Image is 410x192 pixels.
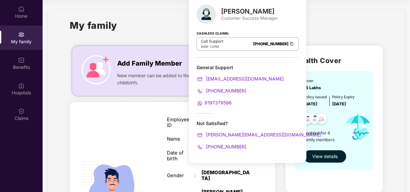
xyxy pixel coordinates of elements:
[167,136,195,142] div: Name
[201,39,223,44] p: Call Support
[197,144,203,150] img: svg+xml;base64,PHN2ZyB4bWxucz0iaHR0cDovL3d3dy53My5vcmcvMjAwMC9zdmciIHdpZHRoPSIyMCIgaGVpZ2h0PSIyMC...
[303,78,323,84] div: cover
[332,94,354,100] div: Policy Expiry
[205,88,246,93] span: [PHONE_NUMBER]
[295,55,373,66] h2: Health Cover
[117,72,253,86] span: New member can be added to the policy [DATE] of marriage or childbirth.
[201,170,250,181] div: [DEMOGRAPHIC_DATA]
[167,173,195,178] div: Gender
[205,100,232,105] span: 8197379596
[197,120,299,150] div: Not Satisfied?
[167,150,195,162] div: Date of birth
[312,153,338,160] span: View details
[303,101,317,106] span: [DATE]
[289,41,294,47] img: Clipboard Icon
[303,94,327,100] div: Policy issued
[197,88,246,93] a: [PHONE_NUMBER]
[167,117,195,128] div: Employee ID
[197,120,299,126] div: Not Satisfied?
[205,76,284,81] span: [EMAIL_ADDRESS][DOMAIN_NAME]
[253,41,289,46] a: [PHONE_NUMBER]
[197,76,284,81] a: [EMAIL_ADDRESS][DOMAIN_NAME]
[18,108,25,114] img: svg+xml;base64,PHN2ZyBpZD0iQ2xhaW0iIHhtbG5zPSJodHRwOi8vd3d3LnczLm9yZy8yMDAwL3N2ZyIgd2lkdGg9IjIwIi...
[221,15,278,21] div: Customer Success Manager
[205,132,321,137] span: [PERSON_NAME][EMAIL_ADDRESS][DOMAIN_NAME]
[197,88,203,94] img: svg+xml;base64,PHN2ZyB4bWxucz0iaHR0cDovL3d3dy53My5vcmcvMjAwMC9zdmciIHdpZHRoPSIyMCIgaGVpZ2h0PSIyMC...
[197,64,299,107] div: General Support
[197,100,203,107] img: svg+xml;base64,PHN2ZyB4bWxucz0iaHR0cDovL3d3dy53My5vcmcvMjAwMC9zdmciIHdpZHRoPSIyMCIgaGVpZ2h0PSIyMC...
[314,112,330,128] img: svg+xml;base64,PHN2ZyB4bWxucz0iaHR0cDovL3d3dy53My5vcmcvMjAwMC9zdmciIHdpZHRoPSI0OC45NDMiIGhlaWdodD...
[210,45,219,48] span: 11PM
[201,44,223,49] div: -
[82,55,111,84] img: icon
[197,29,229,37] strong: Cashless Claims:
[303,150,346,163] button: View details
[303,130,340,143] span: Enabled for 4 family members
[307,112,323,128] img: svg+xml;base64,PHN2ZyB4bWxucz0iaHR0cDovL3d3dy53My5vcmcvMjAwMC9zdmciIHdpZHRoPSI0OC45NDMiIGhlaWdodD...
[303,85,323,90] span: ₹5 Lakhs
[18,31,25,38] img: svg+xml;base64,PHN2ZyB3aWR0aD0iMjAiIGhlaWdodD0iMjAiIHZpZXdCb3g9IjAgMCAyMCAyMCIgZmlsbD0ibm9uZSIgeG...
[332,101,346,106] span: [DATE]
[205,144,246,149] span: [PHONE_NUMBER]
[195,173,201,178] div: :
[340,107,376,147] img: icon
[197,100,232,105] a: 8197379596
[197,132,203,138] img: svg+xml;base64,PHN2ZyB4bWxucz0iaHR0cDovL3d3dy53My5vcmcvMjAwMC9zdmciIHdpZHRoPSIyMCIgaGVpZ2h0PSIyMC...
[197,5,216,24] img: svg+xml;base64,PHN2ZyB4bWxucz0iaHR0cDovL3d3dy53My5vcmcvMjAwMC9zdmciIHhtbG5zOnhsaW5rPSJodHRwOi8vd3...
[221,7,278,15] div: [PERSON_NAME]
[18,57,25,63] img: svg+xml;base64,PHN2ZyBpZD0iQmVuZWZpdHMiIHhtbG5zPSJodHRwOi8vd3d3LnczLm9yZy8yMDAwL3N2ZyIgd2lkdGg9Ij...
[197,76,203,82] img: svg+xml;base64,PHN2ZyB4bWxucz0iaHR0cDovL3d3dy53My5vcmcvMjAwMC9zdmciIHdpZHRoPSIyMCIgaGVpZ2h0PSIyMC...
[70,18,117,33] h1: My family
[201,45,208,48] span: 8AM
[18,6,25,12] img: svg+xml;base64,PHN2ZyBpZD0iSG9tZSIgeG1sbnM9Imh0dHA6Ly93d3cudzMub3JnLzIwMDAvc3ZnIiB3aWR0aD0iMjAiIG...
[197,132,321,137] a: [PERSON_NAME][EMAIL_ADDRESS][DOMAIN_NAME]
[18,82,25,89] img: svg+xml;base64,PHN2ZyBpZD0iSG9zcGl0YWxzIiB4bWxucz0iaHR0cDovL3d3dy53My5vcmcvMjAwMC9zdmciIHdpZHRoPS...
[117,59,182,69] span: Add Family Member
[197,144,246,149] a: [PHONE_NUMBER]
[197,64,299,70] div: General Support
